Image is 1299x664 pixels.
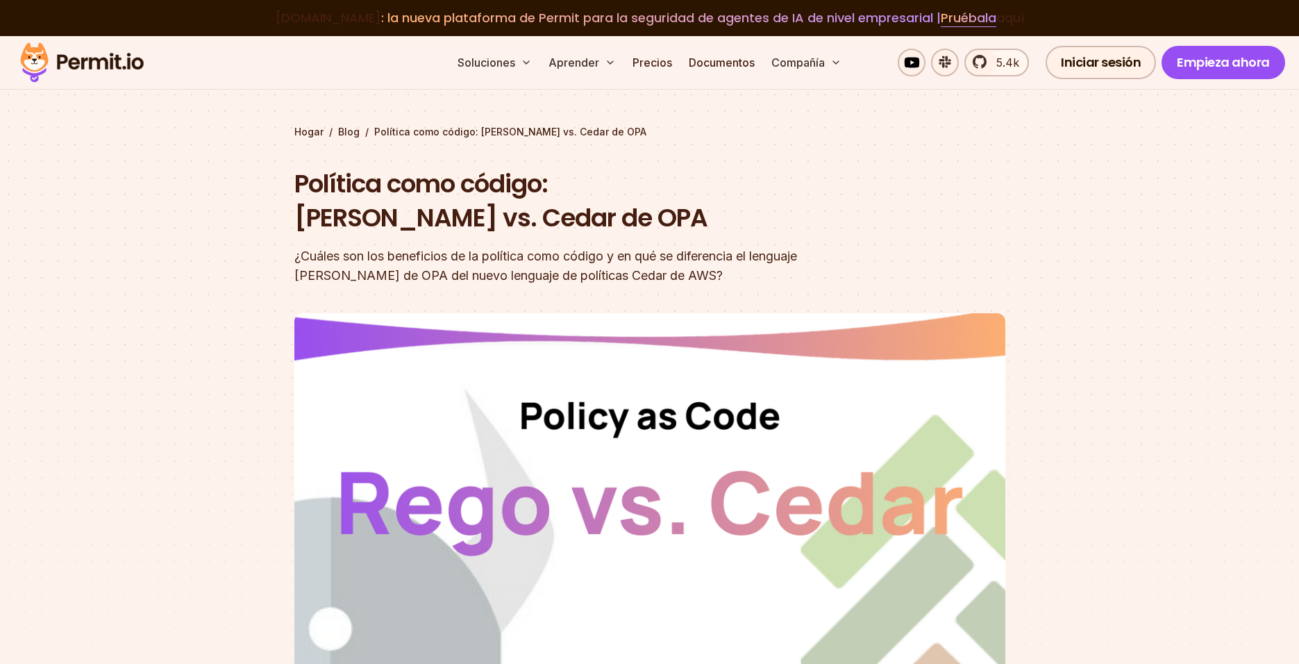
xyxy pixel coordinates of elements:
[1177,53,1270,71] font: Empieza ahora
[766,49,847,76] button: Compañía
[689,56,755,69] font: Documentos
[338,126,360,138] font: Blog
[543,49,621,76] button: Aprender
[941,9,996,26] font: Pruébala
[1162,46,1285,79] a: Empieza ahora
[996,9,1025,26] font: aquí
[338,125,360,139] a: Blog
[329,126,333,138] font: /
[458,56,515,69] font: Soluciones
[964,49,1029,76] a: 5.4k
[996,56,1019,69] font: 5.4k
[294,249,797,283] font: ¿Cuáles son los beneficios de la política como código y en qué se diferencia el lenguaje [PERSON_...
[627,49,678,76] a: Precios
[771,56,825,69] font: Compañía
[548,56,599,69] font: Aprender
[294,126,324,138] font: Hogar
[294,125,324,139] a: Hogar
[452,49,537,76] button: Soluciones
[275,9,381,26] font: [DOMAIN_NAME]
[632,56,672,69] font: Precios
[1061,53,1141,71] font: Iniciar sesión
[14,39,150,86] img: Logotipo del permiso
[365,126,369,138] font: /
[381,9,941,26] font: : la nueva plataforma de Permit para la seguridad de agentes de IA de nivel empresarial |
[1046,46,1156,79] a: Iniciar sesión
[294,166,707,236] font: Política como código: [PERSON_NAME] vs. Cedar de OPA
[941,9,996,27] a: Pruébala
[683,49,760,76] a: Documentos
